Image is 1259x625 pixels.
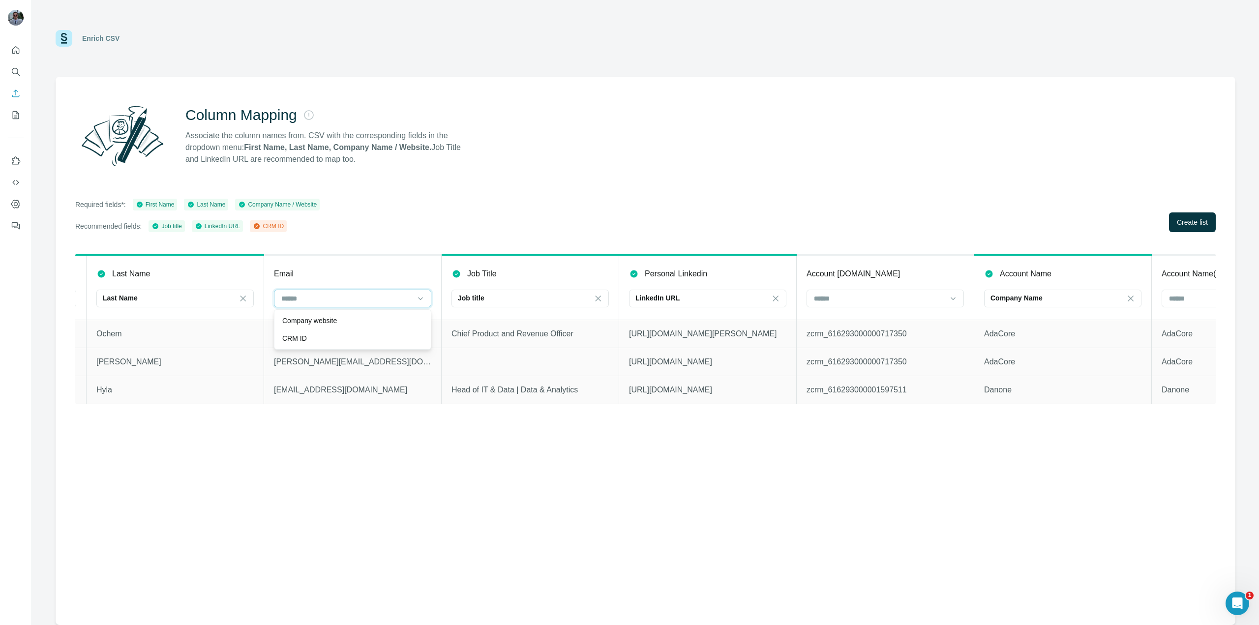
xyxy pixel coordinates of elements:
p: Hyla [96,384,254,396]
img: Surfe Illustration - Column Mapping [75,100,170,171]
p: CRM ID [282,333,307,343]
div: Last Name [187,200,225,209]
span: Create list [1177,217,1208,227]
button: Quick start [8,41,24,59]
div: First Name [136,200,175,209]
p: [PERSON_NAME][EMAIL_ADDRESS][DOMAIN_NAME] [274,356,431,368]
p: LinkedIn URL [635,293,680,303]
p: Required fields*: [75,200,126,209]
p: Email [274,268,294,280]
button: Dashboard [8,195,24,213]
div: Enrich CSV [82,33,120,43]
button: My lists [8,106,24,124]
p: [URL][DOMAIN_NAME] [629,384,786,396]
p: Chief Product and Revenue Officer [451,328,609,340]
p: [URL][DOMAIN_NAME][PERSON_NAME] [629,328,786,340]
button: Enrich CSV [8,85,24,102]
p: zcrm_616293000000717350 [807,328,964,340]
strong: First Name, Last Name, Company Name / Website. [244,143,431,151]
p: Personal Linkedin [645,268,707,280]
p: AdaCore [984,328,1141,340]
img: Surfe Logo [56,30,72,47]
p: Job Title [467,268,497,280]
p: zcrm_616293000001597511 [807,384,964,396]
p: AdaCore [984,356,1141,368]
button: Search [8,63,24,81]
p: Last Name [112,268,150,280]
button: Use Surfe on LinkedIn [8,152,24,170]
p: Recommended fields: [75,221,142,231]
p: Company website [282,316,337,326]
p: Account [DOMAIN_NAME] [807,268,900,280]
p: [URL][DOMAIN_NAME] [629,356,786,368]
iframe: Intercom live chat [1226,592,1249,615]
p: Head of IT & Data | Data & Analytics [451,384,609,396]
p: Associate the column names from. CSV with the corresponding fields in the dropdown menu: Job Titl... [185,130,470,165]
button: Use Surfe API [8,174,24,191]
p: Job title [458,293,484,303]
p: Account Name [1000,268,1051,280]
p: Company Name [990,293,1043,303]
p: Last Name [103,293,138,303]
p: zcrm_616293000000717350 [807,356,964,368]
button: Create list [1169,212,1216,232]
div: Job title [151,222,181,231]
div: Company Name / Website [238,200,317,209]
p: [PERSON_NAME] [96,356,254,368]
button: Feedback [8,217,24,235]
div: LinkedIn URL [195,222,240,231]
h2: Column Mapping [185,106,297,124]
p: Ochem [96,328,254,340]
p: [EMAIL_ADDRESS][DOMAIN_NAME] [274,384,431,396]
p: Danone [984,384,1141,396]
span: 1 [1246,592,1254,599]
div: CRM ID [253,222,284,231]
img: Avatar [8,10,24,26]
